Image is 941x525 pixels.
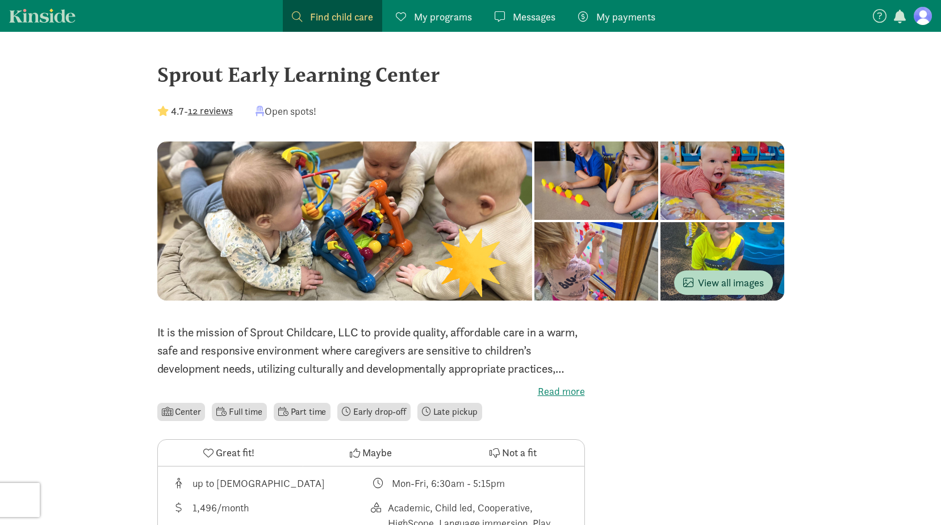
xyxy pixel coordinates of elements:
a: Kinside [9,9,76,23]
div: Class schedule [371,476,571,491]
li: Full time [212,403,266,421]
li: Part time [274,403,331,421]
div: Age range for children that this provider cares for [172,476,371,491]
span: My programs [414,9,472,24]
div: - [157,103,233,119]
button: View all images [674,270,773,295]
button: Not a fit [442,440,584,466]
div: Sprout Early Learning Center [157,59,784,90]
strong: 4.7 [171,105,184,118]
button: Maybe [300,440,442,466]
li: Early drop-off [337,403,411,421]
span: My payments [596,9,655,24]
div: Open spots! [256,103,316,119]
span: Not a fit [502,445,537,460]
div: Mon-Fri, 6:30am - 5:15pm [392,476,505,491]
span: Great fit! [216,445,254,460]
span: View all images [683,275,764,290]
label: Read more [157,385,585,398]
li: Center [157,403,206,421]
span: Maybe [362,445,392,460]
button: Great fit! [158,440,300,466]
button: 12 reviews [188,103,233,118]
span: Find child care [310,9,373,24]
div: up to [DEMOGRAPHIC_DATA] [193,476,325,491]
li: Late pickup [417,403,482,421]
p: It is the mission of Sprout Childcare, LLC to provide quality, affordable care in a warm, safe an... [157,323,585,378]
span: Messages [513,9,555,24]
